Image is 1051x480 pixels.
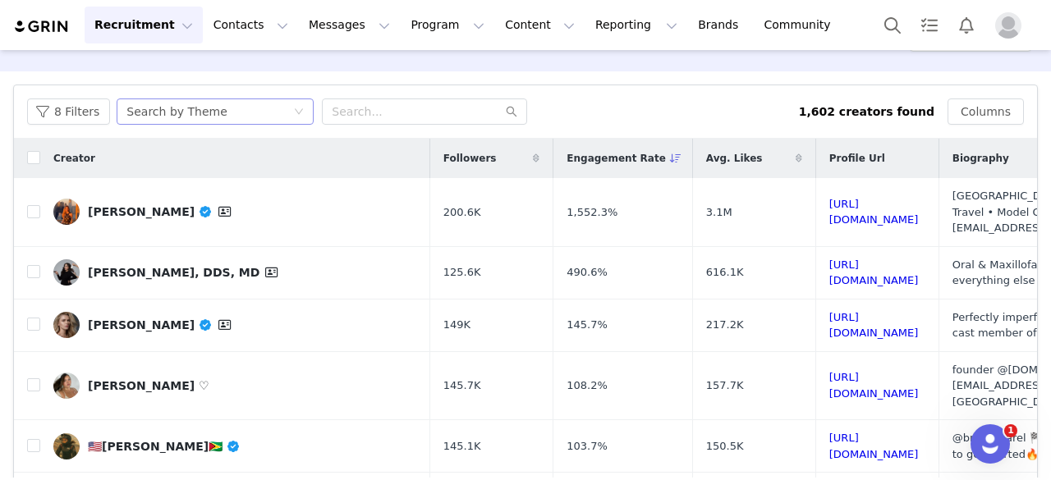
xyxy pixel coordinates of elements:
[85,7,203,43] button: Recruitment
[706,264,744,281] span: 616.1K
[88,440,241,453] div: 🇺🇸[PERSON_NAME]🇬🇾
[53,373,80,399] img: v2
[1004,424,1017,437] span: 1
[88,202,235,222] div: [PERSON_NAME]
[952,151,1009,166] span: Biography
[706,204,732,221] span: 3.1M
[985,12,1038,39] button: Profile
[53,433,80,459] img: v2
[443,438,481,455] span: 145.1K
[53,259,80,286] img: v2
[948,7,984,43] button: Notifications
[53,312,80,338] img: v2
[88,379,209,392] div: [PERSON_NAME] ♡
[53,259,417,286] a: [PERSON_NAME], DDS, MD
[443,204,481,221] span: 200.6K
[567,377,608,394] span: 108.2%
[322,98,527,125] input: Search...
[829,151,885,166] span: Profile Url
[829,371,919,400] a: [URL][DOMAIN_NAME]
[706,377,744,394] span: 157.7K
[88,315,235,335] div: [PERSON_NAME]
[585,7,687,43] button: Reporting
[53,151,95,166] span: Creator
[911,7,948,43] a: Tasks
[874,7,911,43] button: Search
[706,438,744,455] span: 150.5K
[829,432,919,460] a: [URL][DOMAIN_NAME]
[755,7,848,43] a: Community
[443,377,481,394] span: 145.7K
[53,373,417,399] a: [PERSON_NAME] ♡
[706,317,744,333] span: 217.2K
[829,198,919,226] a: [URL][DOMAIN_NAME]
[53,433,417,459] a: 🇺🇸[PERSON_NAME]🇬🇾
[443,151,497,166] span: Followers
[294,107,304,118] i: icon: down
[27,98,110,125] button: 8 Filters
[995,12,1021,39] img: placeholder-profile.jpg
[53,199,80,225] img: v2
[126,99,227,124] div: Search by Theme
[567,151,665,166] span: Engagement Rate
[506,106,517,117] i: icon: search
[829,311,919,340] a: [URL][DOMAIN_NAME]
[688,7,753,43] a: Brands
[948,98,1024,125] button: Columns
[443,264,481,281] span: 125.6K
[204,7,298,43] button: Contacts
[971,424,1010,464] iframe: Intercom live chat
[567,438,608,455] span: 103.7%
[13,19,71,34] img: grin logo
[443,317,470,333] span: 149K
[88,263,282,282] div: [PERSON_NAME], DDS, MD
[829,258,919,287] a: [URL][DOMAIN_NAME]
[706,151,763,166] span: Avg. Likes
[299,7,400,43] button: Messages
[567,317,608,333] span: 145.7%
[495,7,585,43] button: Content
[53,312,417,338] a: [PERSON_NAME]
[567,264,608,281] span: 490.6%
[567,204,617,221] span: 1,552.3%
[53,199,417,225] a: [PERSON_NAME]
[401,7,494,43] button: Program
[799,103,934,121] div: 1,602 creators found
